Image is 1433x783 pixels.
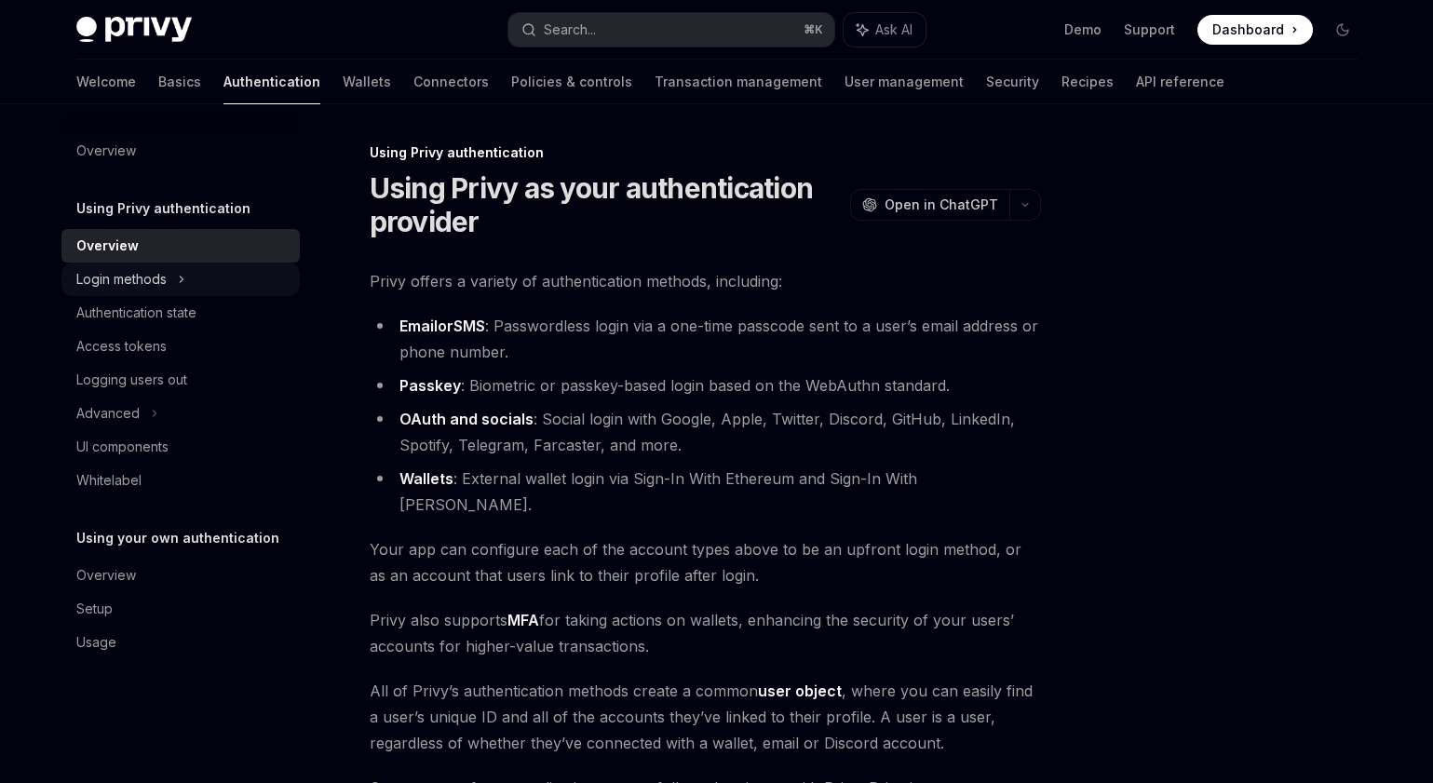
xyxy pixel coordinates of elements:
a: Recipes [1061,60,1114,104]
a: Support [1124,20,1175,39]
div: Login methods [76,268,167,290]
div: Usage [76,631,116,654]
a: Usage [61,626,300,659]
a: Overview [61,134,300,168]
a: Email [399,317,438,336]
div: Logging users out [76,369,187,391]
div: Authentication state [76,302,196,324]
a: Setup [61,592,300,626]
div: Whitelabel [76,469,142,492]
span: Ask AI [875,20,913,39]
div: Setup [76,598,113,620]
a: Basics [158,60,201,104]
div: Using Privy authentication [370,143,1041,162]
li: : Biometric or passkey-based login based on the WebAuthn standard. [370,372,1041,398]
a: Welcome [76,60,136,104]
a: Wallets [399,469,453,489]
div: Overview [76,564,136,587]
a: OAuth and socials [399,410,534,429]
h5: Using your own authentication [76,527,279,549]
a: API reference [1136,60,1224,104]
a: MFA [507,611,539,630]
button: Open in ChatGPT [850,189,1009,221]
a: Whitelabel [61,464,300,497]
a: Authentication [223,60,320,104]
a: Access tokens [61,330,300,363]
h1: Using Privy as your authentication provider [370,171,843,238]
a: Logging users out [61,363,300,397]
span: Privy offers a variety of authentication methods, including: [370,268,1041,294]
a: Policies & controls [511,60,632,104]
div: UI components [76,436,169,458]
a: Dashboard [1197,15,1313,45]
span: Dashboard [1212,20,1284,39]
li: : External wallet login via Sign-In With Ethereum and Sign-In With [PERSON_NAME]. [370,466,1041,518]
a: Connectors [413,60,489,104]
li: : Passwordless login via a one-time passcode sent to a user’s email address or phone number. [370,313,1041,365]
a: UI components [61,430,300,464]
div: Overview [76,140,136,162]
a: User management [845,60,964,104]
div: Overview [76,235,139,257]
span: Privy also supports for taking actions on wallets, enhancing the security of your users’ accounts... [370,607,1041,659]
a: Wallets [343,60,391,104]
a: Overview [61,559,300,592]
div: Access tokens [76,335,167,358]
button: Search...⌘K [508,13,834,47]
a: Transaction management [655,60,822,104]
li: : Social login with Google, Apple, Twitter, Discord, GitHub, LinkedIn, Spotify, Telegram, Farcast... [370,406,1041,458]
a: Security [986,60,1039,104]
a: Overview [61,229,300,263]
button: Toggle dark mode [1328,15,1358,45]
span: ⌘ K [804,22,823,37]
a: Passkey [399,376,461,396]
span: All of Privy’s authentication methods create a common , where you can easily find a user’s unique... [370,678,1041,756]
a: Authentication state [61,296,300,330]
a: SMS [453,317,485,336]
a: Demo [1064,20,1102,39]
a: user object [758,682,842,701]
strong: or [399,317,485,336]
img: dark logo [76,17,192,43]
button: Ask AI [844,13,926,47]
span: Your app can configure each of the account types above to be an upfront login method, or as an ac... [370,536,1041,588]
span: Open in ChatGPT [885,196,998,214]
h5: Using Privy authentication [76,197,250,220]
div: Advanced [76,402,140,425]
div: Search... [544,19,596,41]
